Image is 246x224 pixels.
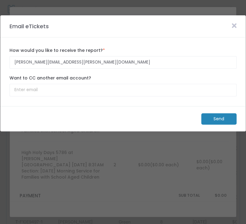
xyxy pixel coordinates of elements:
[10,56,236,69] input: Enter email
[201,113,236,125] m-button: Send
[10,75,236,81] label: Want to CC another email account?
[6,22,52,30] m-panel-title: Email eTickets
[10,84,236,96] input: Enter email
[10,47,236,54] label: How would you like to receive the report?
[0,15,246,37] m-panel-header: Email eTickets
